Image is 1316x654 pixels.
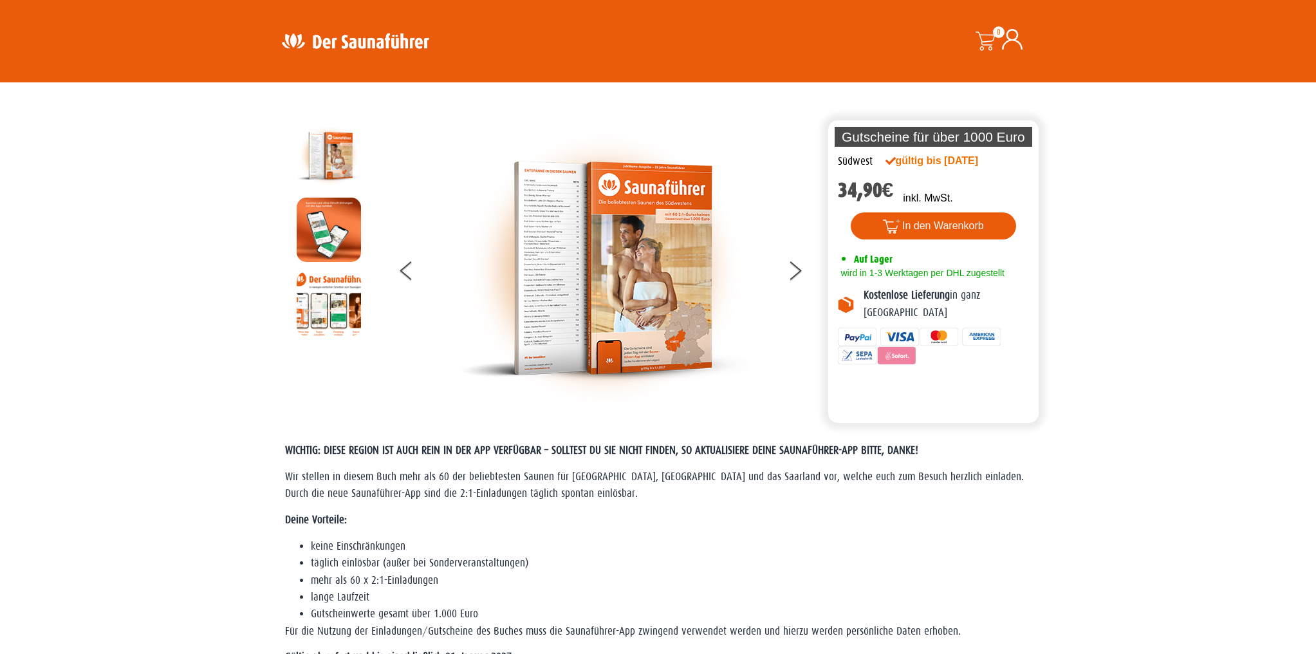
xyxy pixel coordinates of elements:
div: Südwest [838,153,873,170]
img: der-saunafuehrer-2025-suedwest [297,124,361,188]
img: der-saunafuehrer-2025-suedwest [460,124,750,413]
p: in ganz [GEOGRAPHIC_DATA] [864,287,1030,321]
span: € [882,178,894,202]
span: WICHTIG: DIESE REGION IST AUCH REIN IN DER APP VERFÜGBAR – SOLLTEST DU SIE NICHT FINDEN, SO AKTUA... [285,444,918,456]
li: lange Laufzeit [311,589,1032,606]
p: Für die Nutzung der Einladungen/Gutscheine des Buches muss die Saunaführer-App zwingend verwendet... [285,623,1032,640]
li: keine Einschränkungen [311,538,1032,555]
li: mehr als 60 x 2:1-Einladungen [311,572,1032,589]
p: Gutscheine für über 1000 Euro [835,127,1033,147]
li: Gutscheinwerte gesamt über 1.000 Euro [311,606,1032,622]
span: Auf Lager [854,253,893,265]
span: Wir stellen in diesem Buch mehr als 60 der beliebtesten Saunen für [GEOGRAPHIC_DATA], [GEOGRAPHIC... [285,471,1024,500]
li: täglich einlösbar (außer bei Sonderveranstaltungen) [311,555,1032,572]
img: MOCKUP-iPhone_regional [297,198,361,262]
img: Anleitung7tn [297,272,361,336]
b: Kostenlose Lieferung [864,289,950,301]
span: 0 [993,26,1005,38]
div: gültig bis [DATE] [885,153,1006,169]
p: inkl. MwSt. [903,191,952,206]
strong: Deine Vorteile: [285,514,347,526]
span: wird in 1-3 Werktagen per DHL zugestellt [838,268,1005,278]
bdi: 34,90 [838,178,894,202]
button: In den Warenkorb [851,212,1016,239]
